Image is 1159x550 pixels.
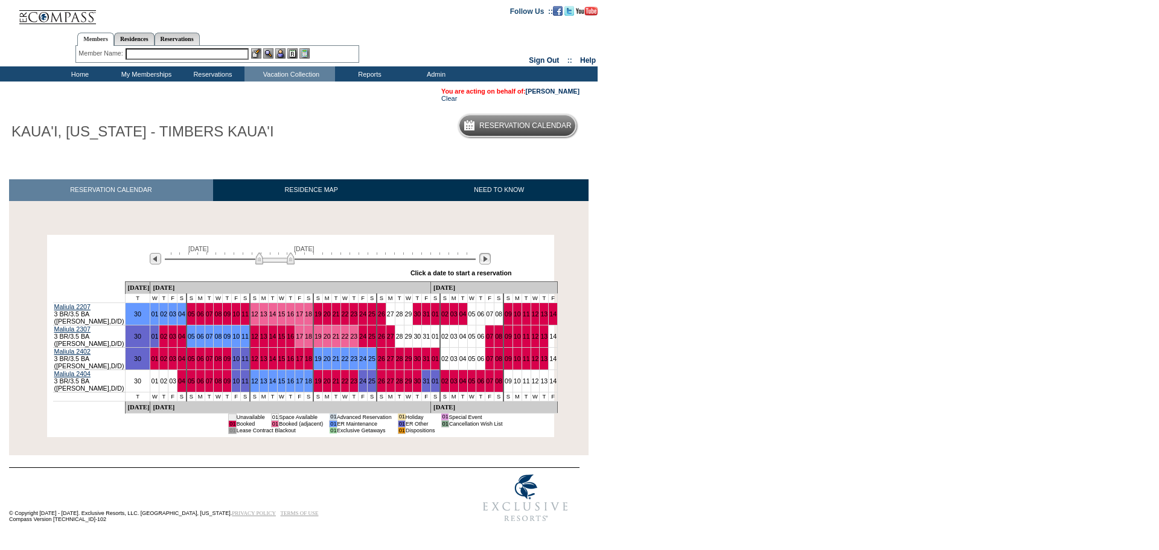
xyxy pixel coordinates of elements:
a: 06 [477,333,484,340]
a: 01 [151,377,158,385]
a: 05 [188,355,195,362]
a: 06 [197,355,204,362]
a: 24 [359,333,366,340]
a: 08 [214,377,222,385]
a: 08 [214,310,222,318]
td: W [277,293,286,302]
a: Maliula 2307 [54,325,91,333]
td: T [223,293,232,302]
a: 27 [387,355,394,362]
a: 30 [134,377,141,385]
a: 25 [368,333,375,340]
td: 3 BR/3.5 BA ([PERSON_NAME],D/D) [53,325,126,347]
td: S [250,293,259,302]
td: Follow Us :: [510,6,553,16]
a: 11 [523,310,530,318]
td: F [359,293,368,302]
td: S [241,293,250,302]
a: 19 [314,355,322,362]
a: 23 [350,310,357,318]
a: 11 [241,355,249,362]
a: Follow us on Twitter [564,7,574,14]
td: F [485,293,494,302]
a: TERMS OF USE [281,510,319,516]
a: 16 [287,310,294,318]
a: 13 [260,355,267,362]
a: 21 [333,355,340,362]
a: 13 [260,377,267,385]
a: 02 [441,377,449,385]
a: 22 [342,377,349,385]
img: Impersonate [275,48,286,59]
td: T [286,293,295,302]
td: S [431,293,440,302]
td: M [196,392,205,401]
img: Exclusive Resorts [471,468,579,528]
a: 23 [350,333,357,340]
a: 24 [359,310,366,318]
a: 25 [368,377,375,385]
a: Maliula 2207 [54,303,91,310]
a: 28 [396,377,403,385]
a: 19 [314,333,322,340]
a: 07 [486,310,493,318]
td: T [476,293,485,302]
a: 16 [287,377,294,385]
a: 13 [260,333,267,340]
a: 14 [549,333,557,340]
td: T [395,293,404,302]
a: 28 [396,355,403,362]
td: F [168,392,177,401]
a: 30 [134,355,141,362]
td: T [522,293,531,302]
a: 20 [324,355,331,362]
a: 19 [314,377,322,385]
a: 02 [160,333,167,340]
td: S [177,392,187,401]
a: 11 [241,333,249,340]
a: 09 [505,310,512,318]
td: T [331,293,340,302]
a: 01 [151,333,158,340]
td: F [549,293,558,302]
a: 29 [405,310,412,318]
a: 20 [324,377,331,385]
a: 06 [477,377,484,385]
a: 10 [514,377,521,385]
a: 18 [305,310,312,318]
img: b_edit.gif [251,48,261,59]
td: S [494,293,503,302]
a: 27 [387,377,394,385]
a: 19 [314,310,322,318]
img: Become our fan on Facebook [553,6,563,16]
a: 29 [405,355,412,362]
a: 11 [523,355,530,362]
td: W [214,392,223,401]
a: 20 [324,310,331,318]
a: 12 [251,333,258,340]
a: 14 [269,310,276,318]
a: 08 [495,355,502,362]
a: 21 [333,377,340,385]
a: 04 [459,355,467,362]
td: W [467,293,476,302]
a: 14 [549,355,557,362]
a: 02 [160,310,167,318]
a: 24 [359,377,366,385]
a: 26 [378,377,385,385]
a: 10 [514,355,521,362]
a: 01 [432,355,439,362]
td: T [205,293,214,302]
a: 01 [151,355,158,362]
a: 13 [260,310,267,318]
a: 10 [232,310,240,318]
a: Members [77,33,114,46]
td: T [205,392,214,401]
td: S [503,293,512,302]
a: 17 [296,377,303,385]
a: 10 [514,333,521,340]
div: Member Name: [78,48,125,59]
a: 31 [423,377,430,385]
a: 22 [342,333,349,340]
td: F [422,293,431,302]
